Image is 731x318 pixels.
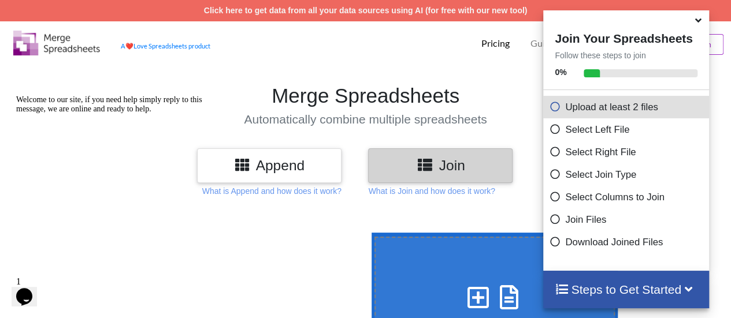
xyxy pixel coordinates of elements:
[549,235,706,249] p: Download Joined Files
[530,38,559,50] p: Guides
[555,68,566,77] b: 0 %
[377,157,504,174] h3: Join
[12,91,220,266] iframe: chat widget
[543,50,709,61] p: Follow these steps to join
[549,212,706,227] p: Join Files
[206,157,333,174] h3: Append
[549,167,706,182] p: Select Join Type
[368,185,495,197] p: What is Join and how does it work?
[549,145,706,159] p: Select Right File
[12,272,49,306] iframe: chat widget
[549,122,706,137] p: Select Left File
[555,282,697,297] h4: Steps to Get Started
[549,190,706,204] p: Select Columns to Join
[5,5,191,23] span: Welcome to our site, if you need help simply reply to this message, we are online and ready to help.
[121,42,210,50] a: AheartLove Spreadsheets product
[5,5,213,23] div: Welcome to our site, if you need help simply reply to this message, we are online and ready to help.
[202,185,342,197] p: What is Append and how does it work?
[13,31,100,55] img: Logo.png
[481,38,510,50] p: Pricing
[543,28,709,46] h4: Join Your Spreadsheets
[549,100,706,114] p: Upload at least 2 files
[204,6,528,15] a: Click here to get data from all your data sources using AI (for free with our new tool)
[125,42,133,50] span: heart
